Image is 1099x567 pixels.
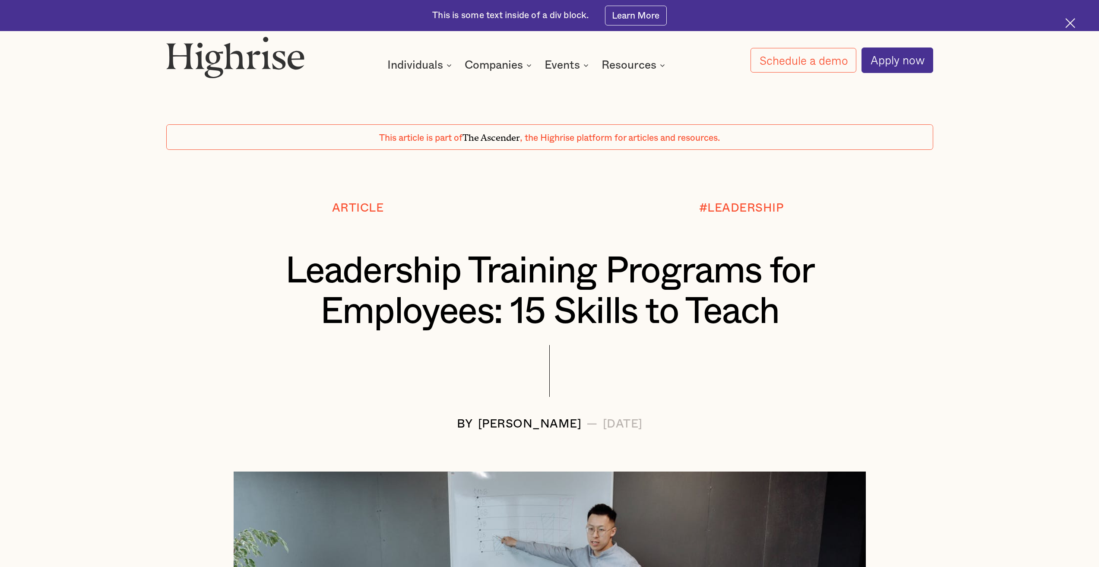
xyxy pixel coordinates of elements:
h1: Leadership Training Programs for Employees: 15 Skills to Teach [208,251,890,332]
div: Article [332,202,384,215]
span: , the Highrise platform for articles and resources. [520,133,720,143]
div: This is some text inside of a div block. [432,10,589,22]
div: Resources [602,60,668,70]
div: — [586,418,598,431]
div: #LEADERSHIP [699,202,784,215]
div: Individuals [387,60,454,70]
div: Individuals [387,60,443,70]
span: This article is part of [379,133,462,143]
div: Companies [465,60,523,70]
a: Apply now [861,48,933,73]
div: BY [457,418,473,431]
a: Schedule a demo [751,48,856,73]
div: Resources [602,60,656,70]
div: Events [545,60,591,70]
a: Learn More [605,6,667,25]
div: [DATE] [603,418,643,431]
div: [PERSON_NAME] [478,418,582,431]
div: Companies [465,60,534,70]
div: Events [545,60,580,70]
span: The Ascender [462,130,520,141]
img: Highrise logo [166,36,305,78]
img: Cross icon [1065,18,1075,28]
